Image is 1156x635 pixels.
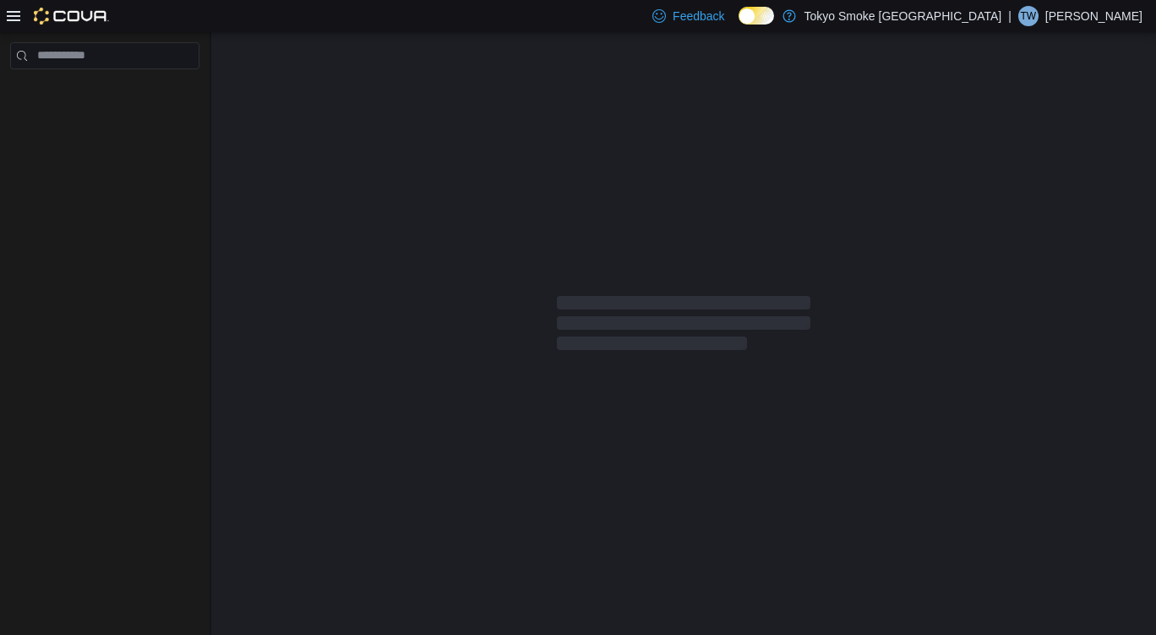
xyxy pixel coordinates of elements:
[804,6,1002,26] p: Tokyo Smoke [GEOGRAPHIC_DATA]
[10,73,199,113] nav: Complex example
[557,299,810,353] span: Loading
[1021,6,1037,26] span: TW
[673,8,724,25] span: Feedback
[34,8,109,25] img: Cova
[739,7,774,25] input: Dark Mode
[1008,6,1011,26] p: |
[1018,6,1039,26] div: Taylor Wall
[1045,6,1142,26] p: [PERSON_NAME]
